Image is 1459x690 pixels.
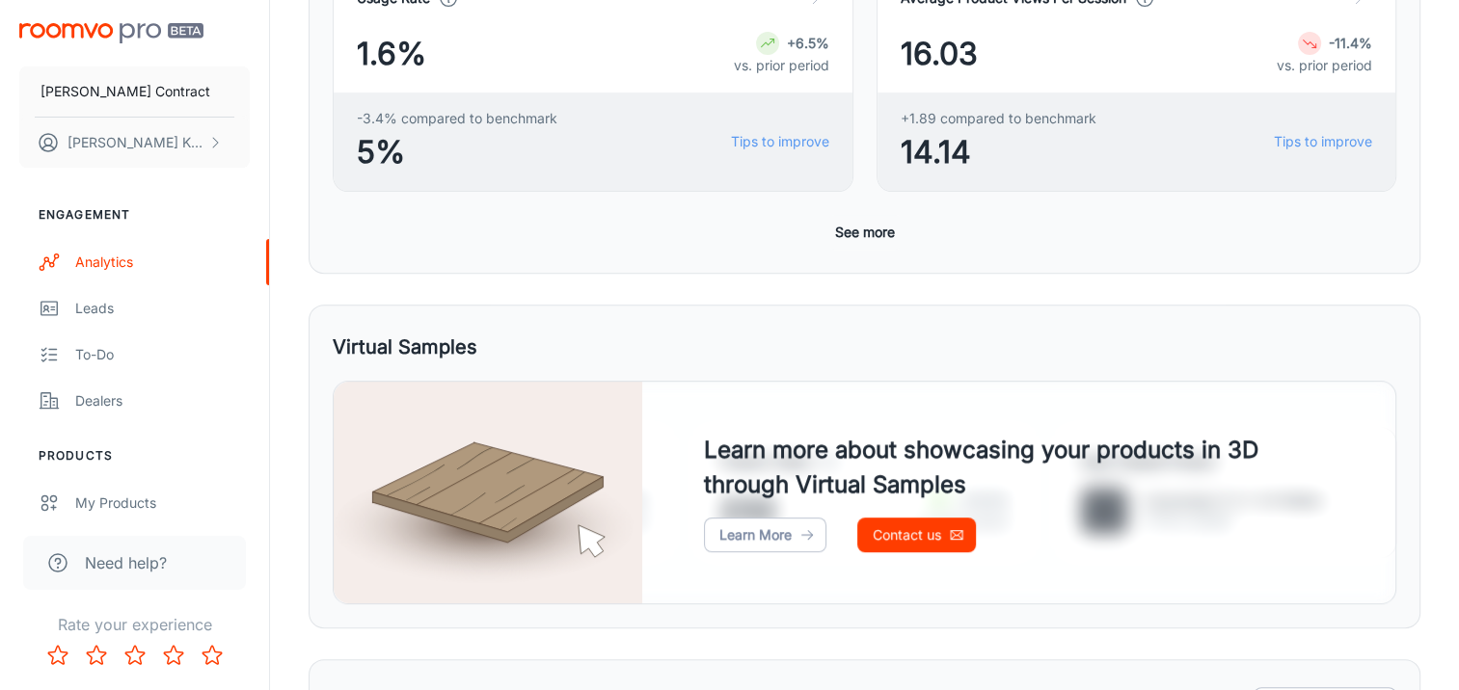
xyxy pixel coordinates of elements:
strong: -11.4% [1329,35,1372,51]
span: 1.6% [357,31,426,77]
button: See more [827,215,903,250]
a: Tips to improve [731,131,829,152]
span: +1.89 compared to benchmark [901,108,1096,129]
h5: Virtual Samples [333,332,477,361]
span: 14.14 [901,129,1096,175]
strong: +6.5% [787,35,829,51]
p: vs. prior period [734,55,829,76]
span: -3.4% compared to benchmark [357,108,557,129]
div: Leads [75,298,250,319]
button: [PERSON_NAME] Kagwisa [19,118,250,168]
span: Need help? [85,551,167,574]
button: Rate 2 star [77,636,116,675]
div: Dealers [75,390,250,411]
a: Tips to improve [1274,131,1372,152]
button: [PERSON_NAME] Contract [19,66,250,117]
div: Analytics [75,252,250,273]
a: Learn More [704,517,826,552]
button: Rate 5 star [193,636,231,675]
span: 16.03 [901,31,978,77]
a: Contact us [857,517,976,552]
p: Rate your experience [15,613,254,636]
div: To-do [75,344,250,365]
button: Rate 1 star [39,636,77,675]
p: [PERSON_NAME] Contract [41,81,210,102]
img: Roomvo PRO Beta [19,23,203,43]
span: 5% [357,129,557,175]
button: Rate 3 star [116,636,154,675]
button: Rate 4 star [154,636,193,675]
p: [PERSON_NAME] Kagwisa [68,132,203,153]
p: vs. prior period [1277,55,1372,76]
h4: Learn more about showcasing your products in 3D through Virtual Samples [704,433,1334,502]
div: My Products [75,492,250,514]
